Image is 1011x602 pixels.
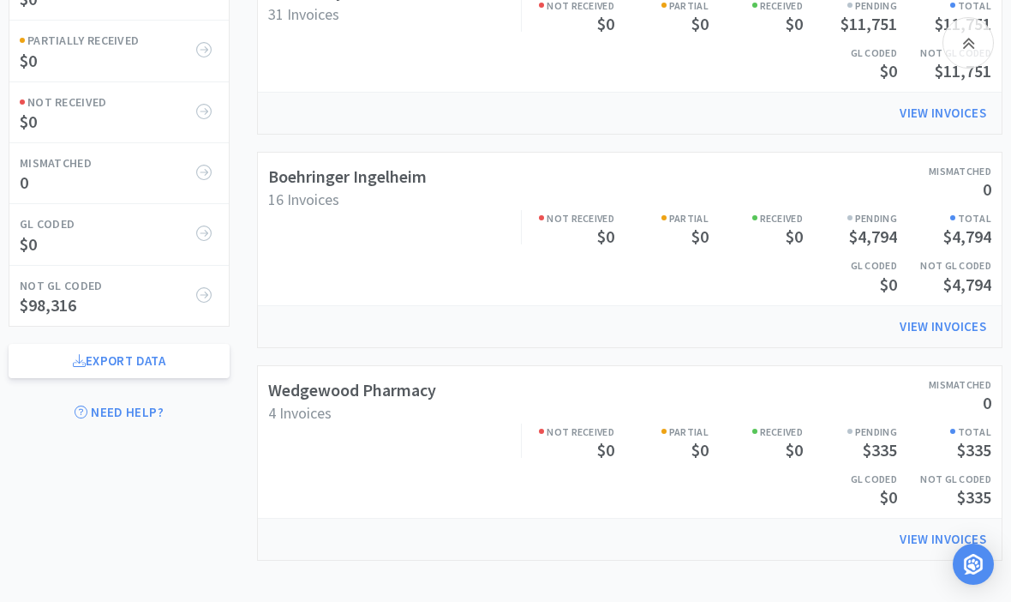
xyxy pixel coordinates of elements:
[20,111,37,132] span: $0
[943,226,991,247] span: $4,794
[803,257,897,294] a: GL Coded$0
[614,210,709,226] h6: Partial
[803,45,897,81] a: GL Coded$0
[9,203,229,264] a: GL Coded$0
[888,96,998,130] a: View Invoices
[897,163,991,179] h6: Mismatched
[691,13,709,34] span: $0
[539,424,614,440] h6: Not Received
[691,439,709,461] span: $0
[691,226,709,247] span: $0
[880,486,897,508] span: $0
[268,379,436,400] a: Wedgewood Pharmacy
[863,439,897,461] span: $335
[597,13,614,34] span: $0
[9,344,230,378] a: Export Data
[803,210,897,247] a: Pending$4,794
[897,424,991,461] a: Total$335
[539,210,614,226] h6: Not Received
[849,226,897,247] span: $4,794
[9,142,229,203] a: Mismatched0
[957,439,991,461] span: $335
[539,210,614,247] a: Not Received$0
[20,172,28,193] span: 0
[897,424,991,440] h6: Total
[709,424,803,440] h6: Received
[841,13,897,34] span: $11,751
[539,424,614,461] a: Not Received$0
[268,4,339,24] span: 31 Invoices
[709,210,803,247] a: Received$0
[803,257,897,274] h6: GL Coded
[803,45,897,61] h6: GL Coded
[803,424,897,440] h6: Pending
[803,471,897,508] a: GL Coded$0
[20,50,37,71] span: $0
[880,60,897,81] span: $0
[935,13,991,34] span: $11,751
[20,294,76,316] span: $98,316
[268,190,339,209] span: 16 Invoices
[803,424,897,461] a: Pending$335
[614,210,709,247] a: Partial$0
[983,178,991,200] span: 0
[803,210,897,226] h6: Pending
[9,265,229,326] a: Not GL Coded$98,316
[953,544,994,585] div: Open Intercom Messenger
[20,93,203,111] h6: Not Received
[897,471,991,508] a: Not GL Coded$335
[897,376,991,413] a: Mismatched0
[20,276,203,295] h6: Not GL Coded
[709,424,803,461] a: Received$0
[888,522,998,557] a: View Invoices
[597,439,614,461] span: $0
[9,81,229,142] a: Not Received$0
[614,424,709,440] h6: Partial
[957,486,991,508] span: $335
[897,45,991,61] h6: Not GL Coded
[614,424,709,461] a: Partial$0
[897,163,991,200] a: Mismatched0
[709,210,803,226] h6: Received
[786,439,803,461] span: $0
[897,210,991,226] h6: Total
[897,210,991,247] a: Total$4,794
[268,403,332,423] span: 4 Invoices
[897,376,991,393] h6: Mismatched
[786,13,803,34] span: $0
[20,233,37,255] span: $0
[943,274,991,295] span: $4,794
[897,257,991,274] h6: Not GL Coded
[897,257,991,294] a: Not GL Coded$4,794
[935,60,991,81] span: $11,751
[888,310,998,344] a: View Invoices
[9,395,230,430] a: Need Help?
[983,392,991,413] span: 0
[20,214,203,233] h6: GL Coded
[803,471,897,487] h6: GL Coded
[897,45,991,81] a: Not GL Coded$11,751
[597,226,614,247] span: $0
[20,31,203,50] h6: Partially Received
[268,166,427,187] a: Boehringer Ingelheim
[786,226,803,247] span: $0
[880,274,897,295] span: $0
[20,154,203,172] h6: Mismatched
[9,20,229,81] a: Partially Received$0
[897,471,991,487] h6: Not GL Coded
